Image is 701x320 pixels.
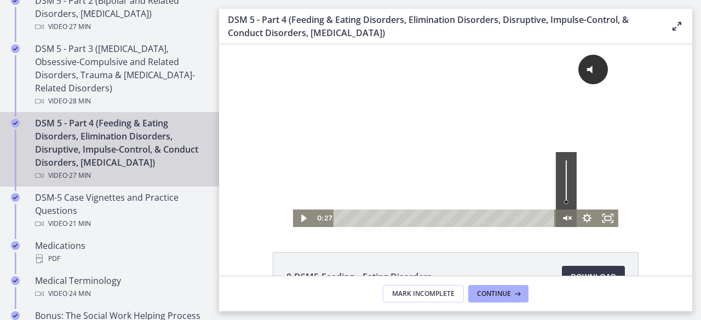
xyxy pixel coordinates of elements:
div: Video [35,287,206,300]
div: DSM 5 - Part 4 (Feeding & Eating Disorders, Elimination Disorders, Disruptive, Impulse-Control, &... [35,117,206,182]
span: 8-DSM5-Feeding _ Eating Disorders [286,270,432,283]
div: Medications [35,239,206,265]
span: Download [571,270,616,283]
div: DSM 5 - Part 3 ([MEDICAL_DATA], Obsessive-Compulsive and Related Disorders, Trauma & [MEDICAL_DAT... [35,42,206,108]
i: Completed [11,276,20,285]
div: Video [35,169,206,182]
span: · 27 min [67,169,91,182]
span: · 24 min [67,287,91,300]
button: Show settings menu [358,165,378,183]
h3: DSM 5 - Part 4 (Feeding & Eating Disorders, Elimination Disorders, Disruptive, Impulse-Control, &... [228,13,653,39]
a: Download [562,266,625,288]
span: · 21 min [67,217,91,230]
span: Continue [477,289,511,298]
span: Mark Incomplete [392,289,455,298]
span: · 28 min [67,95,91,108]
div: Volume [337,108,358,165]
i: Completed [11,311,20,320]
div: PDF [35,252,206,265]
button: Mark Incomplete [383,285,464,302]
div: Video [35,217,206,230]
iframe: Video Lesson [219,44,692,227]
button: Continue [468,285,528,302]
button: Unmute [337,165,358,183]
div: Medical Terminology [35,274,206,300]
i: Completed [11,44,20,53]
div: Video [35,95,206,108]
i: Completed [11,119,20,127]
i: Completed [11,193,20,202]
div: DSM-5 Case Vignettes and Practice Questions [35,191,206,230]
i: Completed [11,241,20,250]
div: Video [35,20,206,33]
button: Fullscreen [378,165,399,183]
span: · 27 min [67,20,91,33]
